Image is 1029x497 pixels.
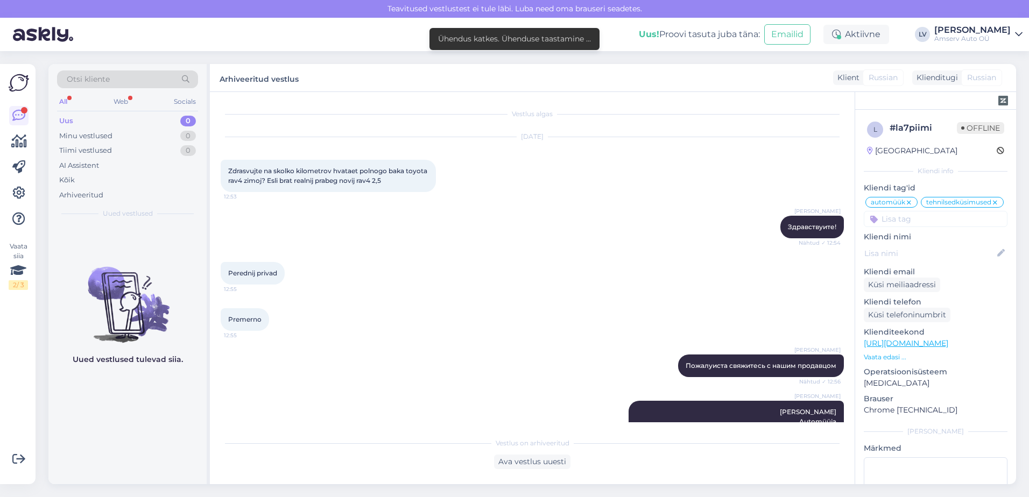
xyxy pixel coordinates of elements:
img: No chats [48,247,207,344]
div: Vaata siia [9,242,28,290]
label: Arhiveeritud vestlus [220,70,299,85]
div: LV [915,27,930,42]
span: Russian [967,72,996,83]
span: Здравствуите! [788,223,836,231]
span: Perednij privad [228,269,277,277]
span: Otsi kliente [67,74,110,85]
p: Märkmed [864,443,1007,454]
div: Klient [833,72,859,83]
div: All [57,95,69,109]
span: Offline [957,122,1004,134]
span: [PERSON_NAME] [794,346,841,354]
p: Kliendi telefon [864,296,1007,308]
div: Socials [172,95,198,109]
div: Kõik [59,175,75,186]
div: Küsi meiliaadressi [864,278,940,292]
span: Пожалуиста свяжитесь с нашим продавцом [686,361,836,370]
span: Vestlus on arhiveeritud [496,438,569,448]
span: 12:55 [224,285,264,293]
div: [PERSON_NAME] [934,26,1011,34]
p: Kliendi email [864,266,1007,278]
div: Arhiveeritud [59,190,103,201]
div: 0 [180,116,196,126]
div: [PERSON_NAME] [864,427,1007,436]
div: # la7piimi [890,122,957,134]
div: Küsi telefoninumbrit [864,308,950,322]
span: automüük [871,199,905,205]
span: l [873,125,877,133]
div: Aktiivne [823,25,889,44]
p: [MEDICAL_DATA] [864,378,1007,389]
span: Premerno [228,315,262,323]
b: Uus! [639,29,659,39]
div: Web [111,95,130,109]
div: Tiimi vestlused [59,145,112,156]
div: Uus [59,116,73,126]
a: [URL][DOMAIN_NAME] [864,338,948,348]
div: Proovi tasuta juba täna: [639,28,760,41]
div: Amserv Auto OÜ [934,34,1011,43]
p: Vaata edasi ... [864,352,1007,362]
p: Kliendi tag'id [864,182,1007,194]
img: Askly Logo [9,73,29,93]
button: Emailid [764,24,810,45]
div: [GEOGRAPHIC_DATA] [867,145,957,157]
div: Kliendi info [864,166,1007,176]
img: zendesk [998,96,1008,105]
span: Uued vestlused [103,209,153,218]
p: Uued vestlused tulevad siia. [73,354,183,365]
input: Lisa nimi [864,247,995,259]
span: 12:55 [224,331,264,339]
div: Minu vestlused [59,131,112,141]
span: Russian [869,72,898,83]
p: Brauser [864,393,1007,404]
input: Lisa tag [864,211,1007,227]
div: Klienditugi [912,72,958,83]
div: 2 / 3 [9,280,28,290]
p: Klienditeekond [864,326,1007,338]
span: tehnilsedküsimused [926,199,991,205]
span: [PERSON_NAME] [794,207,841,215]
div: [DATE] [221,132,844,141]
div: Ava vestlus uuesti [494,455,570,469]
span: Nähtud ✓ 12:56 [799,378,841,386]
span: [PERSON_NAME] [794,392,841,400]
p: Operatsioonisüsteem [864,366,1007,378]
p: Kliendi nimi [864,231,1007,243]
span: Zdrasvujte na skolko kilometrov hvataet polnogo baka toyota rav4 zimoj? Esli brat realnij prabeg ... [228,167,429,184]
p: Chrome [TECHNICAL_ID] [864,404,1007,416]
span: Nähtud ✓ 12:54 [799,239,841,247]
div: 0 [180,131,196,141]
div: AI Assistent [59,160,99,171]
div: Vestlus algas [221,109,844,119]
span: 12:53 [224,193,264,201]
div: 0 [180,145,196,156]
a: [PERSON_NAME]Amserv Auto OÜ [934,26,1023,43]
div: Ühendus katkes. Ühenduse taastamine ... [438,33,591,45]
